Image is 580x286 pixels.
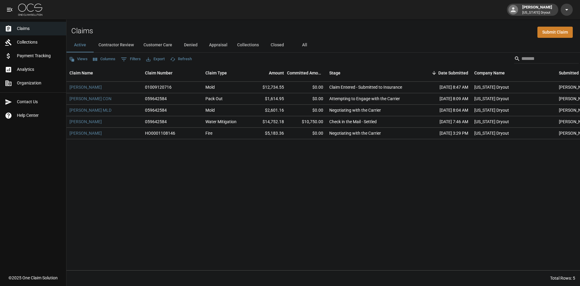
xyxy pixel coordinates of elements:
div: Arizona Dryout [474,130,509,136]
a: [PERSON_NAME] [69,119,102,125]
button: Active [66,38,94,52]
span: Claims [17,25,61,32]
div: $5,183.36 [248,128,287,139]
div: $10,750.00 [287,116,326,128]
div: 01009120716 [145,84,172,90]
div: 059642584 [145,119,167,125]
div: Search [514,54,579,65]
div: Pack Out [205,96,223,102]
div: Committed Amount [287,64,326,81]
div: Mold [205,107,215,113]
button: Views [68,54,89,64]
div: $0.00 [287,128,326,139]
span: Contact Us [17,99,61,105]
div: HO0001108146 [145,130,175,136]
div: Negotiating with the Carrier [329,130,381,136]
div: [PERSON_NAME] [520,4,555,15]
div: Claim Type [202,64,248,81]
div: [DATE] 3:29 PM [417,128,471,139]
button: Denied [177,38,204,52]
div: Company Name [474,64,505,81]
button: Contractor Review [94,38,139,52]
div: Negotiating with the Carrier [329,107,381,113]
div: Stage [326,64,417,81]
div: Arizona Dryout [474,96,509,102]
div: $12,734.55 [248,82,287,93]
h2: Claims [71,27,93,35]
a: Submit Claim [537,27,573,38]
div: Claim Number [145,64,172,81]
span: Payment Tracking [17,53,61,59]
div: Mold [205,84,215,90]
div: Arizona Dryout [474,84,509,90]
div: Claim Name [66,64,142,81]
span: Help Center [17,112,61,119]
span: Analytics [17,66,61,73]
div: Claim Name [69,64,93,81]
div: Committed Amount [287,64,323,81]
p: [US_STATE] Dryout [522,10,552,15]
div: Claim Type [205,64,227,81]
button: Sort [430,69,438,77]
span: Collections [17,39,61,45]
a: [PERSON_NAME] [69,130,102,136]
div: Claim Entered - Submitted to Insurance [329,84,402,90]
div: Attempting to Engage with the Carrier [329,96,400,102]
img: ocs-logo-white-transparent.png [18,4,42,16]
div: Stage [329,64,340,81]
span: Organization [17,80,61,86]
button: Collections [232,38,264,52]
a: [PERSON_NAME] [69,84,102,90]
div: $14,752.18 [248,116,287,128]
a: [PERSON_NAME] MLD [69,107,111,113]
div: Date Submitted [417,64,471,81]
div: © 2025 One Claim Solution [8,275,58,281]
div: $1,614.95 [248,93,287,105]
button: All [291,38,318,52]
div: Check in the Mail - Settled [329,119,377,125]
div: $0.00 [287,82,326,93]
button: Refresh [169,54,193,64]
div: Claim Number [142,64,202,81]
div: Arizona Dryout [474,119,509,125]
button: Appraisal [204,38,232,52]
a: [PERSON_NAME] CON [69,96,111,102]
button: Export [145,54,166,64]
div: $0.00 [287,93,326,105]
div: [DATE] 8:04 AM [417,105,471,116]
div: dynamic tabs [66,38,580,52]
div: Arizona Dryout [474,107,509,113]
button: Show filters [119,54,142,64]
button: Select columns [92,54,117,64]
button: Closed [264,38,291,52]
div: 059642584 [145,107,167,113]
div: [DATE] 8:09 AM [417,93,471,105]
div: Date Submitted [438,64,468,81]
div: 059642584 [145,96,167,102]
div: $0.00 [287,105,326,116]
button: open drawer [4,4,16,16]
div: [DATE] 7:46 AM [417,116,471,128]
div: Total Rows: 5 [550,275,575,281]
button: Customer Care [139,38,177,52]
div: Fire [205,130,212,136]
div: Company Name [471,64,556,81]
div: Water Mitigation [205,119,237,125]
div: $2,601.16 [248,105,287,116]
div: [DATE] 8:47 AM [417,82,471,93]
div: Amount [269,64,284,81]
div: Amount [248,64,287,81]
